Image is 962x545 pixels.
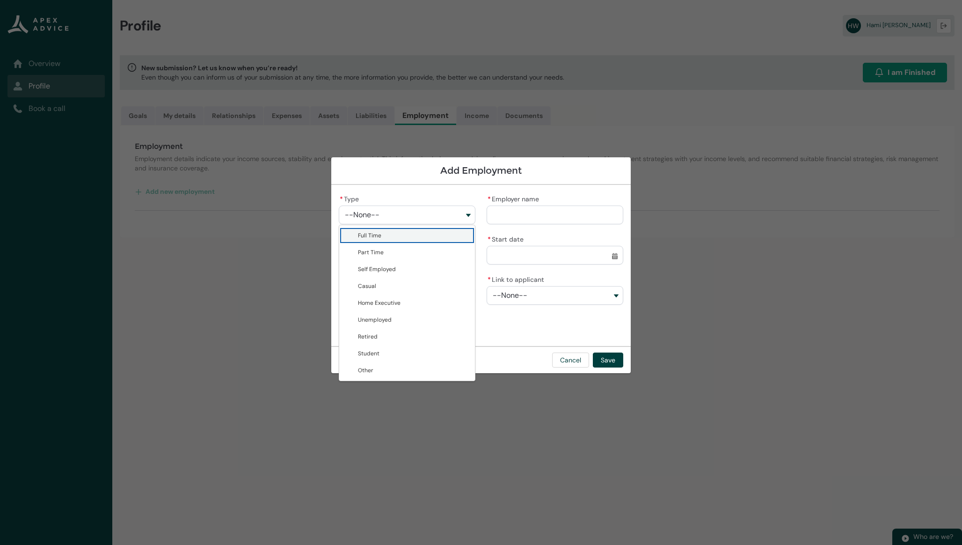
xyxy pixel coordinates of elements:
[487,233,527,244] label: Start date
[358,249,384,256] span: Part Time
[487,273,548,284] label: Link to applicant
[339,192,363,204] label: Type
[358,232,381,239] span: Full Time
[488,235,491,243] abbr: required
[358,333,378,340] span: Retired
[487,192,543,204] label: Employer name
[358,265,396,273] span: Self Employed
[358,282,376,290] span: Casual
[339,206,475,224] button: Type
[339,225,475,381] div: Type
[345,211,379,219] span: --None--
[358,316,392,324] span: Unemployed
[358,299,401,307] span: Home Executive
[339,165,623,177] h1: Add Employment
[552,353,589,368] button: Cancel
[340,195,343,203] abbr: required
[488,195,491,203] abbr: required
[493,291,527,300] span: --None--
[488,275,491,284] abbr: required
[487,286,623,305] button: Link to applicant
[593,353,623,368] button: Save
